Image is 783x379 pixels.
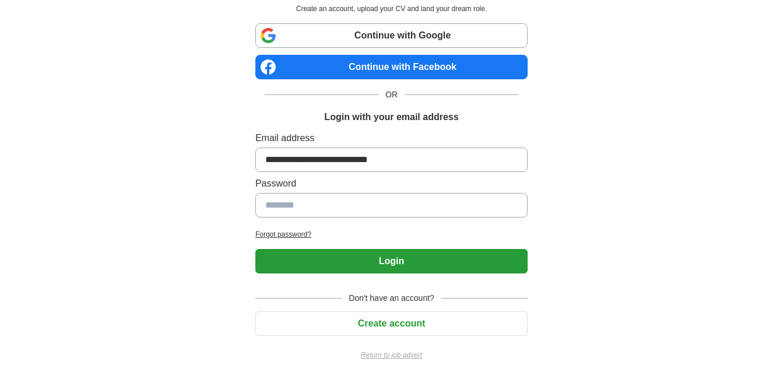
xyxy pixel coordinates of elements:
button: Login [255,249,528,273]
a: Return to job advert [255,350,528,360]
h1: Login with your email address [324,110,458,124]
a: Continue with Google [255,23,528,48]
label: Email address [255,131,528,145]
label: Password [255,177,528,191]
a: Create account [255,318,528,328]
a: Continue with Facebook [255,55,528,79]
span: OR [378,89,405,101]
button: Create account [255,311,528,336]
p: Create an account, upload your CV and land your dream role. [258,3,525,14]
span: Don't have an account? [342,292,441,304]
a: Forgot password? [255,229,528,240]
